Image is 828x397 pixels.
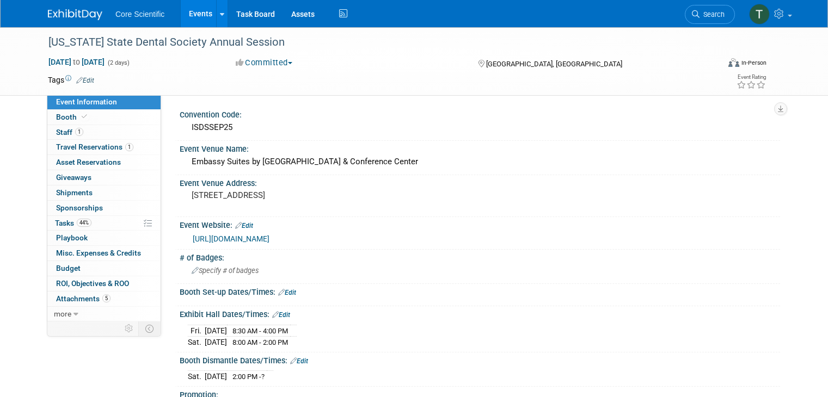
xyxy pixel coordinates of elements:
[180,141,780,154] div: Event Venue Name:
[180,250,780,263] div: # of Badges:
[77,219,91,227] span: 44%
[56,97,117,106] span: Event Information
[660,57,766,73] div: Event Format
[188,337,205,348] td: Sat.
[188,119,772,136] div: ISDSSEP25
[749,4,770,24] img: Thila Pathma
[47,155,161,170] a: Asset Reservations
[47,201,161,215] a: Sponsorships
[188,325,205,337] td: Fri.
[278,289,296,296] a: Edit
[107,59,130,66] span: (2 days)
[56,158,121,166] span: Asset Reservations
[48,75,94,85] td: Tags
[54,309,71,318] span: more
[47,95,161,109] a: Event Information
[180,352,780,367] div: Booth Dismantle Dates/Times:
[47,110,161,125] a: Booth
[700,10,725,18] span: Search
[139,321,161,336] td: Toggle Event Tabs
[47,170,161,185] a: Giveaways
[261,373,265,381] span: ?
[47,125,161,140] a: Staff1
[56,142,133,151] span: Travel Reservations
[737,75,766,80] div: Event Rating
[56,294,111,303] span: Attachments
[56,249,141,257] span: Misc. Expenses & Credits
[48,9,102,20] img: ExhibitDay
[56,264,81,272] span: Budget
[56,173,91,182] span: Giveaways
[180,107,780,120] div: Convention Code:
[82,114,87,120] i: Booth reservation complete
[235,222,253,229] a: Edit
[115,10,164,18] span: Core Scientific
[75,128,83,136] span: 1
[232,327,288,335] span: 8:30 AM - 4:00 PM
[56,279,129,288] span: ROI, Objectives & ROO
[47,261,161,276] a: Budget
[56,113,89,121] span: Booth
[47,231,161,245] a: Playbook
[71,58,82,66] span: to
[180,175,780,189] div: Event Venue Address:
[48,57,105,67] span: [DATE] [DATE]
[55,219,91,227] span: Tasks
[47,185,161,200] a: Shipments
[180,306,780,320] div: Exhibit Hall Dates/Times:
[741,59,766,67] div: In-Person
[102,294,111,302] span: 5
[56,233,88,242] span: Playbook
[125,143,133,151] span: 1
[232,373,265,381] span: 2:00 PM -
[232,338,288,346] span: 8:00 AM - 2:00 PM
[47,276,161,291] a: ROI, Objectives & ROO
[205,371,227,382] td: [DATE]
[120,321,139,336] td: Personalize Event Tab Strip
[728,58,739,67] img: Format-Inperson.png
[56,203,103,212] span: Sponsorships
[193,234,269,243] a: [URL][DOMAIN_NAME]
[180,217,780,231] div: Event Website:
[47,291,161,306] a: Attachments5
[188,371,205,382] td: Sat.
[205,337,227,348] td: [DATE]
[56,188,93,197] span: Shipments
[486,60,622,68] span: [GEOGRAPHIC_DATA], [GEOGRAPHIC_DATA]
[76,77,94,84] a: Edit
[685,5,735,24] a: Search
[47,246,161,260] a: Misc. Expenses & Credits
[205,325,227,337] td: [DATE]
[290,357,308,365] a: Edit
[56,128,83,137] span: Staff
[45,33,706,52] div: [US_STATE] State Dental Society Annual Session
[188,153,772,170] div: Embassy Suites by [GEOGRAPHIC_DATA] & Conference Center
[47,216,161,231] a: Tasks44%
[47,140,161,154] a: Travel Reservations1
[192,190,418,200] pre: [STREET_ADDRESS]
[180,284,780,298] div: Booth Set-up Dates/Times:
[272,311,290,319] a: Edit
[232,57,297,69] button: Committed
[47,307,161,321] a: more
[192,266,259,275] span: Specify # of badges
